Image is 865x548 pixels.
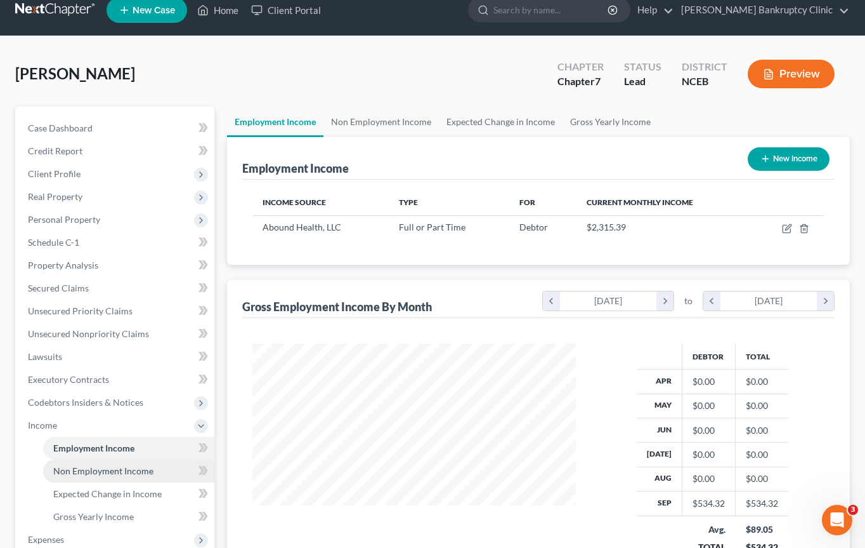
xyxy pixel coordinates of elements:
[28,260,98,271] span: Property Analysis
[656,291,673,311] i: chevron_right
[848,505,858,515] span: 3
[28,191,82,202] span: Real Property
[637,370,682,394] th: Apr
[28,123,93,133] span: Case Dashboard
[28,351,62,362] span: Lawsuits
[18,368,214,391] a: Executory Contracts
[28,237,79,248] span: Schedule C-1
[587,197,693,207] span: Current Monthly Income
[563,107,658,137] a: Gross Yearly Income
[242,299,432,314] div: Gross Employment Income By Month
[18,231,214,254] a: Schedule C-1
[693,399,725,412] div: $0.00
[736,394,789,418] td: $0.00
[28,305,133,316] span: Unsecured Priority Claims
[18,140,214,163] a: Credit Report
[399,197,418,207] span: Type
[693,497,725,510] div: $534.32
[748,60,835,88] button: Preview
[227,107,323,137] a: Employment Income
[28,283,89,293] span: Secured Claims
[28,374,109,385] span: Executory Contracts
[693,472,725,485] div: $0.00
[595,75,601,87] span: 7
[263,222,341,232] span: Abound Health, LLC
[637,394,682,418] th: May
[817,291,834,311] i: chevron_right
[43,483,214,505] a: Expected Change in Income
[560,291,657,311] div: [DATE]
[557,60,604,74] div: Chapter
[28,420,57,431] span: Income
[682,344,736,369] th: Debtor
[43,505,214,528] a: Gross Yearly Income
[263,197,326,207] span: Income Source
[736,491,789,516] td: $534.32
[736,370,789,394] td: $0.00
[746,523,779,536] div: $89.05
[736,418,789,442] td: $0.00
[133,6,175,15] span: New Case
[28,145,82,156] span: Credit Report
[637,491,682,516] th: Sep
[18,117,214,140] a: Case Dashboard
[587,222,626,232] span: $2,315.39
[18,300,214,323] a: Unsecured Priority Claims
[693,448,725,461] div: $0.00
[28,328,149,339] span: Unsecured Nonpriority Claims
[28,168,81,179] span: Client Profile
[637,443,682,467] th: [DATE]
[53,465,153,476] span: Non Employment Income
[519,222,548,232] span: Debtor
[736,467,789,491] td: $0.00
[18,323,214,345] a: Unsecured Nonpriority Claims
[557,74,604,89] div: Chapter
[18,345,214,368] a: Lawsuits
[693,375,725,388] div: $0.00
[43,437,214,460] a: Employment Income
[624,74,661,89] div: Lead
[736,443,789,467] td: $0.00
[736,344,789,369] th: Total
[323,107,439,137] a: Non Employment Income
[693,424,725,437] div: $0.00
[693,523,725,536] div: Avg.
[43,460,214,483] a: Non Employment Income
[18,277,214,300] a: Secured Claims
[682,60,727,74] div: District
[748,147,829,171] button: New Income
[637,418,682,442] th: Jun
[28,397,143,408] span: Codebtors Insiders & Notices
[53,488,162,499] span: Expected Change in Income
[684,295,693,307] span: to
[519,197,535,207] span: For
[720,291,817,311] div: [DATE]
[242,161,349,176] div: Employment Income
[703,291,720,311] i: chevron_left
[624,60,661,74] div: Status
[399,222,465,232] span: Full or Part Time
[637,467,682,491] th: Aug
[53,511,134,522] span: Gross Yearly Income
[28,534,64,545] span: Expenses
[53,443,134,453] span: Employment Income
[682,74,727,89] div: NCEB
[543,291,560,311] i: chevron_left
[822,505,852,535] iframe: Intercom live chat
[439,107,563,137] a: Expected Change in Income
[18,254,214,277] a: Property Analysis
[28,214,100,225] span: Personal Property
[15,64,135,83] span: [PERSON_NAME]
